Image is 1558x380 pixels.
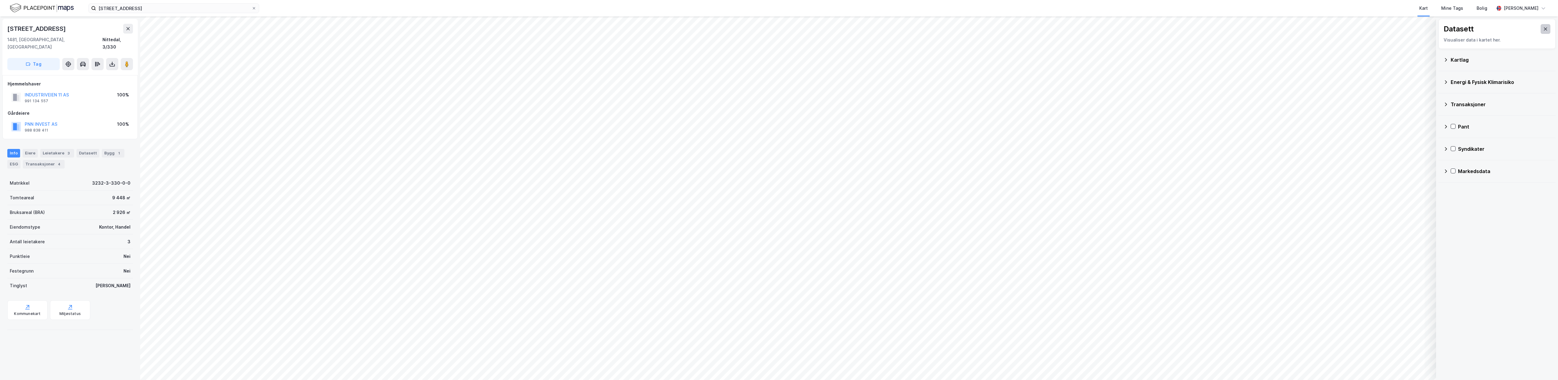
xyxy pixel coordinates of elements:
div: 4 [56,161,62,167]
div: Datasett [1444,24,1474,34]
div: Kontrollprogram for chat [1528,351,1558,380]
div: Nei [123,253,130,260]
div: [PERSON_NAME] [95,282,130,289]
div: Matrikkel [10,179,30,187]
div: Kart [1419,5,1428,12]
div: Transaksjoner [1451,101,1551,108]
div: Kommunekart [14,311,41,316]
div: Pant [1458,123,1551,130]
div: 1481, [GEOGRAPHIC_DATA], [GEOGRAPHIC_DATA] [7,36,102,51]
div: Gårdeiere [8,110,133,117]
div: 2 926 ㎡ [113,209,130,216]
div: Punktleie [10,253,30,260]
div: Bruksareal (BRA) [10,209,45,216]
div: 100% [117,121,129,128]
div: 3 [127,238,130,245]
div: 1 [116,150,122,156]
div: ESG [7,160,20,168]
div: 9 448 ㎡ [112,194,130,201]
div: 3 [66,150,72,156]
input: Søk på adresse, matrikkel, gårdeiere, leietakere eller personer [96,4,252,13]
div: Energi & Fysisk Klimarisiko [1451,78,1551,86]
div: Visualiser data i kartet her. [1444,36,1550,44]
div: Datasett [77,149,99,157]
div: Info [7,149,20,157]
div: Bygg [102,149,124,157]
div: Kartlag [1451,56,1551,63]
div: Tomteareal [10,194,34,201]
div: Tinglyst [10,282,27,289]
div: Leietakere [40,149,74,157]
div: Nittedal, 3/330 [102,36,133,51]
button: Tag [7,58,60,70]
iframe: Chat Widget [1528,351,1558,380]
div: 100% [117,91,129,99]
div: Nei [123,267,130,275]
div: Antall leietakere [10,238,45,245]
div: Eiendomstype [10,223,40,231]
div: Miljøstatus [59,311,81,316]
div: Mine Tags [1441,5,1463,12]
div: [PERSON_NAME] [1504,5,1538,12]
div: Bolig [1477,5,1487,12]
div: Markedsdata [1458,168,1551,175]
div: Festegrunn [10,267,34,275]
div: 991 134 557 [25,99,48,103]
div: Kontor, Handel [99,223,130,231]
div: Syndikater [1458,145,1551,153]
div: Eiere [23,149,38,157]
img: logo.f888ab2527a4732fd821a326f86c7f29.svg [10,3,74,13]
div: 3232-3-330-0-0 [92,179,130,187]
div: 988 838 411 [25,128,48,133]
div: Transaksjoner [23,160,65,168]
div: [STREET_ADDRESS] [7,24,67,34]
div: Hjemmelshaver [8,80,133,88]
